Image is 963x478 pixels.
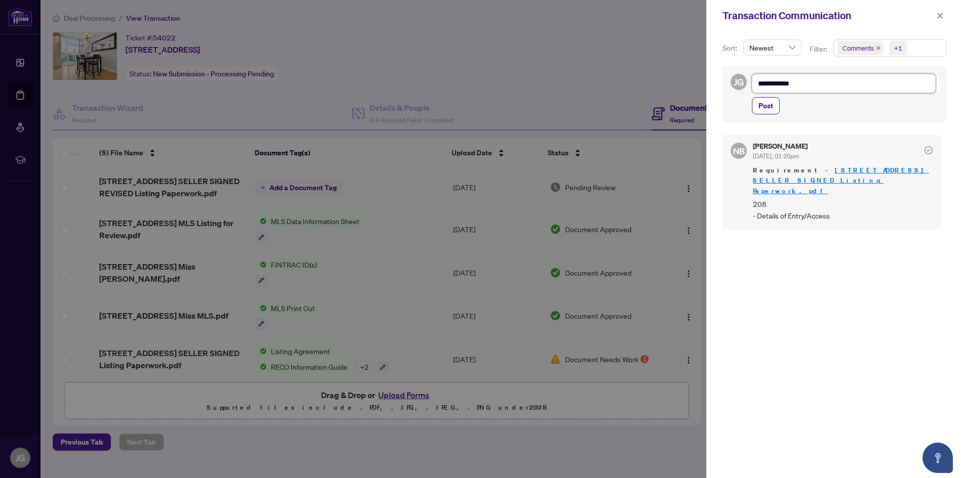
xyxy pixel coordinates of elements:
[758,98,773,114] span: Post
[734,75,744,89] span: JG
[937,12,944,19] span: close
[749,40,795,55] span: Newest
[810,44,829,55] p: Filter:
[894,43,902,53] div: +1
[753,166,929,195] a: [STREET_ADDRESS] SELLER SIGNED Listing Paperwork.pdf
[925,146,933,154] span: check-circle
[753,152,799,160] span: [DATE], 01:20pm
[842,43,874,53] span: Comments
[876,46,881,51] span: close
[753,165,933,196] span: Requirement -
[753,198,933,222] span: 208 - Details of Entry/Access
[838,41,884,55] span: Comments
[753,143,808,150] h5: [PERSON_NAME]
[922,443,953,473] button: Open asap
[723,42,739,54] p: Sort:
[723,8,934,23] div: Transaction Communication
[733,144,745,158] span: NB
[752,97,780,114] button: Post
